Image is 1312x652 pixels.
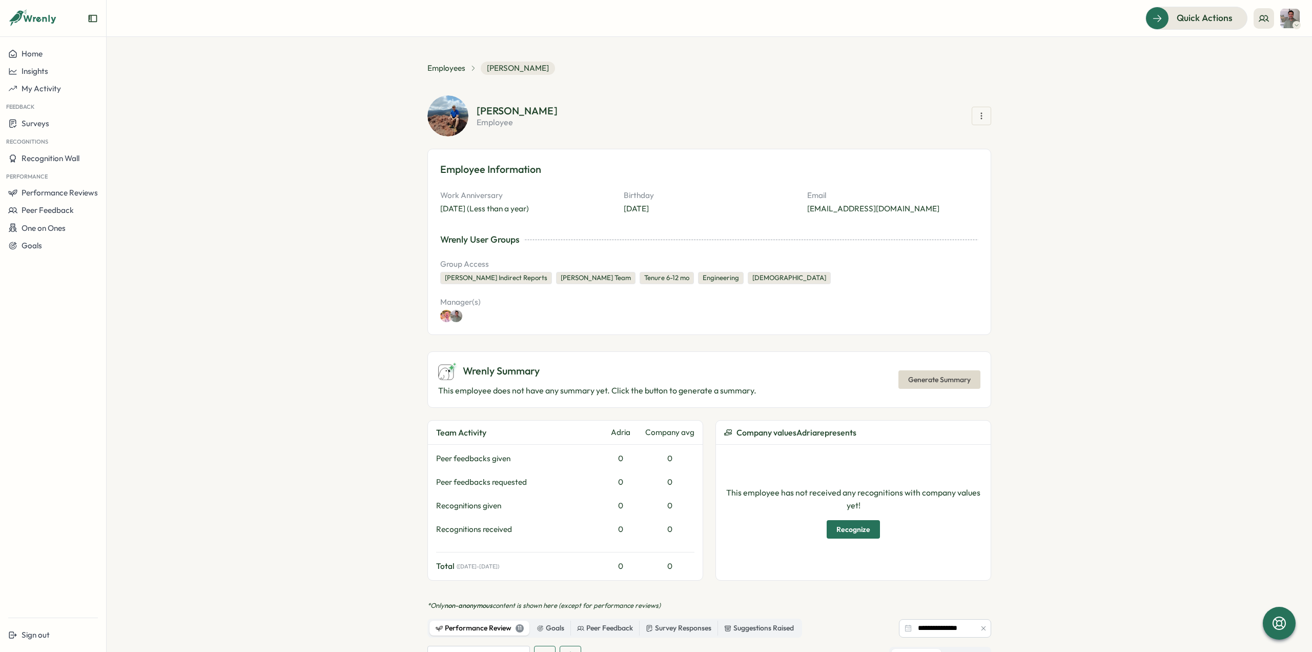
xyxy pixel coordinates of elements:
div: Adria [600,427,641,438]
p: This employee does not have any summary yet. Click the button to generate a summary. [438,384,756,397]
div: 0 [600,453,641,464]
div: 0 [645,453,694,464]
span: Generate Summary [908,371,971,388]
button: Quick Actions [1145,7,1247,29]
div: 0 [600,500,641,511]
p: [EMAIL_ADDRESS][DOMAIN_NAME] [807,203,978,214]
div: Team Activity [436,426,596,439]
img: David Kavanagh [440,310,453,322]
img: Federico Valdes [450,310,462,322]
div: Goals [537,623,564,634]
div: Recognitions received [436,524,596,535]
div: Peer feedbacks requested [436,477,596,488]
div: Tenure 6-12 mo [640,272,694,284]
span: Recognize [836,521,870,538]
span: Wrenly Summary [463,363,540,379]
img: Adria Figueres [427,95,468,136]
div: Recognitions given [436,500,596,511]
span: Performance Reviews [22,188,98,197]
div: Peer Feedback [577,623,633,634]
p: This employee has not received any recognitions with company values yet! [724,486,982,512]
button: Expand sidebar [88,13,98,24]
div: Wrenly User Groups [440,233,520,246]
div: 0 [645,524,694,535]
div: 11 [516,624,524,633]
span: Home [22,49,43,58]
h3: Employee Information [440,162,978,177]
div: 0 [645,500,694,511]
span: Surveys [22,118,49,128]
p: [DATE] [624,203,795,214]
p: Birthday [624,190,795,201]
span: Recognition Wall [22,153,79,163]
p: *Only content is shown here (except for performance reviews) [427,601,991,610]
img: Federico Valdes [1280,9,1300,28]
div: Survey Responses [646,623,711,634]
a: Federico Valdes [453,310,465,322]
button: Generate Summary [898,370,980,389]
span: Sign out [22,630,50,640]
p: Work Anniversary [440,190,611,201]
div: 0 [600,477,641,488]
div: [PERSON_NAME] Team [556,272,635,284]
span: ( [DATE] - [DATE] ) [457,563,499,570]
div: Peer feedbacks given [436,453,596,464]
span: Company values Adria represents [736,426,856,439]
div: [DATE] (Less than a year) [440,203,611,214]
span: Quick Actions [1177,11,1233,25]
p: Manager(s) [440,297,614,308]
div: 0 [600,561,641,572]
span: Peer Feedback [22,205,74,215]
div: [DEMOGRAPHIC_DATA] [748,272,831,284]
div: Company avg [645,427,694,438]
div: [PERSON_NAME] Indirect Reports [440,272,552,284]
div: 0 [645,477,694,488]
span: One on Ones [22,223,66,233]
span: Total [436,561,455,572]
span: Insights [22,66,48,76]
span: non-anonymous [444,601,493,609]
span: Goals [22,241,42,250]
a: Employees [427,63,465,74]
div: [PERSON_NAME] [477,106,558,116]
div: Engineering [698,272,744,284]
div: Performance Review [436,623,524,634]
span: My Activity [22,84,61,93]
span: [PERSON_NAME] [481,62,555,75]
p: Email [807,190,978,201]
div: 0 [645,561,694,572]
p: Group Access [440,259,978,270]
div: 0 [600,524,641,535]
p: employee [477,118,558,126]
button: Recognize [827,520,880,539]
div: Suggestions Raised [724,623,794,634]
